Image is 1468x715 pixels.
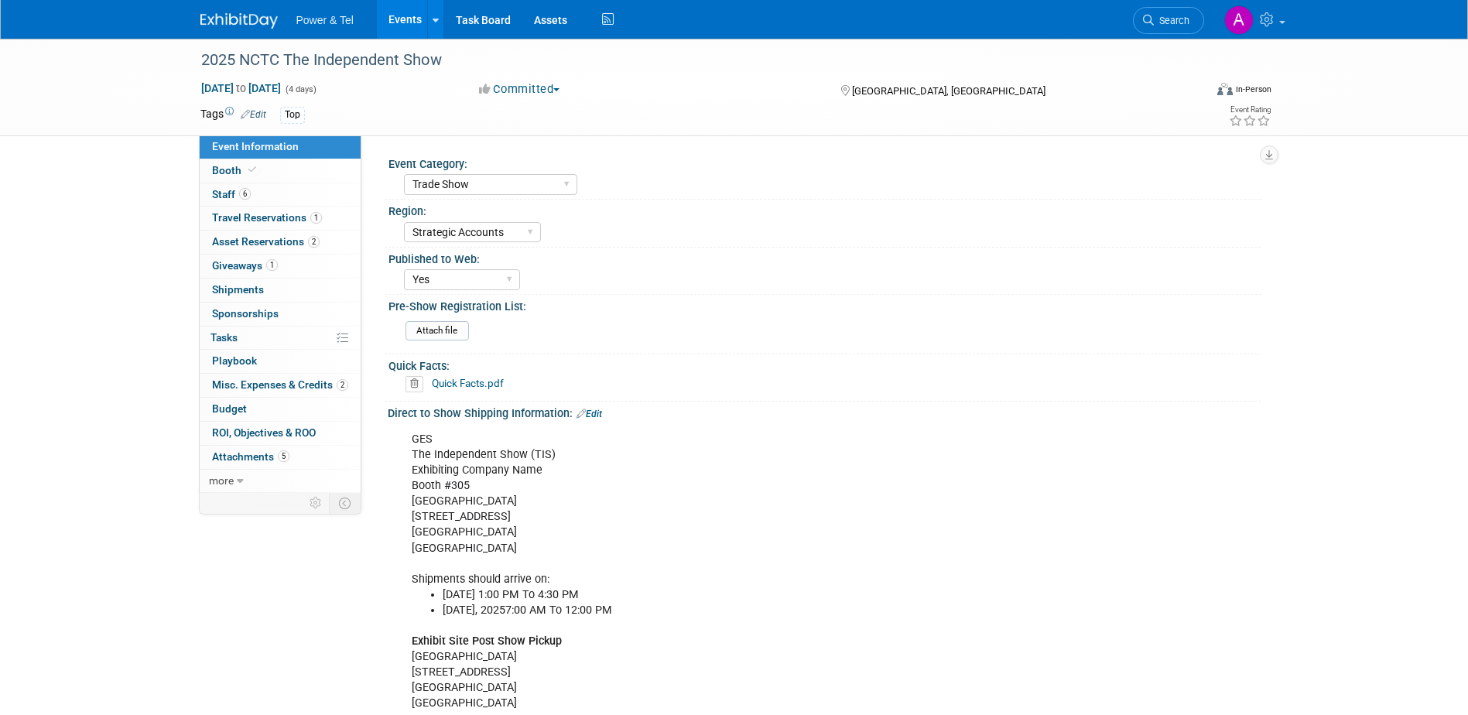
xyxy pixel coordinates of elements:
[1217,83,1233,95] img: Format-Inperson.png
[1133,7,1204,34] a: Search
[200,279,361,302] a: Shipments
[200,350,361,373] a: Playbook
[296,14,354,26] span: Power & Tel
[200,135,361,159] a: Event Information
[200,446,361,469] a: Attachments5
[212,188,251,200] span: Staff
[278,450,289,462] span: 5
[388,295,1261,314] div: Pre-Show Registration List:
[212,283,264,296] span: Shipments
[1113,80,1272,104] div: Event Format
[200,159,361,183] a: Booth
[200,470,361,493] a: more
[212,426,316,439] span: ROI, Objectives & ROO
[388,200,1261,219] div: Region:
[1235,84,1271,95] div: In-Person
[443,587,1089,603] li: [DATE] 1:00 PM To 4:30 PM
[212,402,247,415] span: Budget
[388,152,1261,172] div: Event Category:
[280,107,305,123] div: Top
[310,212,322,224] span: 1
[212,259,278,272] span: Giveaways
[337,379,348,391] span: 2
[209,474,234,487] span: more
[412,635,562,648] b: Exhibit Site Post Show Pickup
[266,259,278,271] span: 1
[388,354,1261,374] div: Quick Facts:
[405,378,429,389] a: Delete attachment?
[241,109,266,120] a: Edit
[474,81,566,97] button: Committed
[234,82,248,94] span: to
[212,235,320,248] span: Asset Reservations
[200,255,361,278] a: Giveaways1
[200,303,361,326] a: Sponsorships
[432,377,504,389] a: Quick Facts.pdf
[212,307,279,320] span: Sponsorships
[200,327,361,350] a: Tasks
[200,81,282,95] span: [DATE] [DATE]
[200,183,361,207] a: Staff6
[443,603,1089,618] li: [DATE], 20257:00 AM To 12:00 PM
[200,231,361,254] a: Asset Reservations2
[212,354,257,367] span: Playbook
[200,13,278,29] img: ExhibitDay
[212,211,322,224] span: Travel Reservations
[329,493,361,513] td: Toggle Event Tabs
[308,236,320,248] span: 2
[248,166,256,174] i: Booth reservation complete
[210,331,238,344] span: Tasks
[196,46,1181,74] div: 2025 NCTC The Independent Show
[388,402,1268,422] div: Direct to Show Shipping Information:
[1229,106,1271,114] div: Event Rating
[284,84,317,94] span: (4 days)
[200,422,361,445] a: ROI, Objectives & ROO
[1224,5,1254,35] img: Alina Dorion
[239,188,251,200] span: 6
[212,378,348,391] span: Misc. Expenses & Credits
[212,140,299,152] span: Event Information
[303,493,330,513] td: Personalize Event Tab Strip
[1154,15,1189,26] span: Search
[212,450,289,463] span: Attachments
[200,398,361,421] a: Budget
[388,248,1261,267] div: Published to Web:
[200,374,361,397] a: Misc. Expenses & Credits2
[212,164,259,176] span: Booth
[852,85,1045,97] span: [GEOGRAPHIC_DATA], [GEOGRAPHIC_DATA]
[200,106,266,124] td: Tags
[577,409,602,419] a: Edit
[200,207,361,230] a: Travel Reservations1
